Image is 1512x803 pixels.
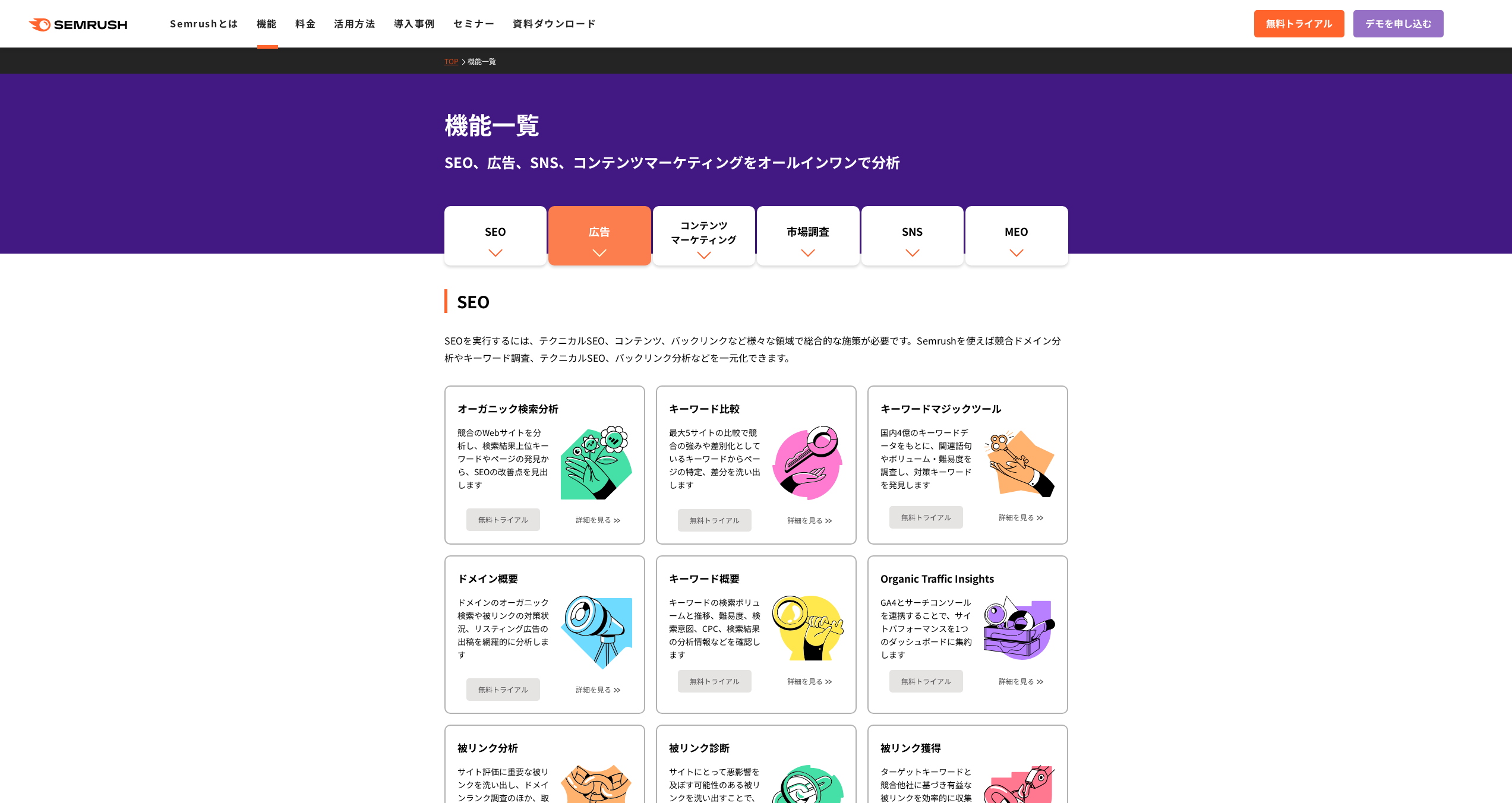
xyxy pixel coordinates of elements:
a: 料金 [295,16,316,30]
a: 詳細を見る [999,513,1034,521]
div: オーガニック検索分析 [457,401,632,416]
a: SEO [444,206,547,265]
a: デモを申し込む [1353,10,1444,37]
div: キーワード比較 [669,401,844,416]
a: 活用方法 [334,16,375,30]
div: SEO [444,289,1068,313]
a: 詳細を見る [787,516,823,524]
div: 最大5サイトの比較で競合の強みや差別化としているキーワードからページの特定、差分を洗い出します [669,426,760,500]
div: キーワード概要 [669,571,844,586]
a: 資料ダウンロード [513,16,596,30]
div: 国内4億のキーワードデータをもとに、関連語句やボリューム・難易度を調査し、対策キーワードを発見します [880,426,972,497]
div: 被リンク分析 [457,741,632,755]
div: SEO、広告、SNS、コンテンツマーケティングをオールインワンで分析 [444,151,1068,173]
div: 競合のWebサイトを分析し、検索結果上位キーワードやページの発見から、SEOの改善点を見出します [457,426,549,500]
div: GA4とサーチコンソールを連携することで、サイトパフォーマンスを1つのダッシュボードに集約します [880,596,972,661]
a: コンテンツマーケティング [653,206,756,265]
img: Organic Traffic Insights [984,596,1055,660]
div: SEO [450,224,541,244]
span: 無料トライアル [1266,16,1333,31]
div: 広告 [554,224,645,244]
a: 無料トライアル [466,678,540,701]
a: 無料トライアル [889,506,963,529]
a: 無料トライアル [678,670,752,693]
img: オーガニック検索分析 [561,426,632,500]
img: キーワード概要 [772,596,844,660]
div: コンテンツ マーケティング [659,218,750,246]
div: キーワードマジックツール [880,401,1055,416]
a: 無料トライアル [889,670,963,693]
div: ドメイン概要 [457,571,632,586]
div: ドメインのオーガニック検索や被リンクの対策状況、リスティング広告の出稿を網羅的に分析します [457,596,549,669]
div: 被リンク診断 [669,741,844,755]
div: SNS [867,224,958,244]
a: 市場調査 [757,206,860,265]
div: MEO [971,224,1062,244]
a: Semrushとは [170,16,238,30]
a: 無料トライアル [678,509,752,532]
a: SNS [861,206,964,265]
a: 機能一覧 [468,56,505,66]
a: MEO [965,206,1068,265]
span: デモを申し込む [1365,16,1432,31]
a: TOP [444,56,468,66]
div: 市場調査 [763,224,854,244]
h1: 機能一覧 [444,107,1068,142]
a: 詳細を見る [576,685,611,694]
div: Organic Traffic Insights [880,571,1055,586]
div: SEOを実行するには、テクニカルSEO、コンテンツ、バックリンクなど様々な領域で総合的な施策が必要です。Semrushを使えば競合ドメイン分析やキーワード調査、テクニカルSEO、バックリンク分析... [444,332,1068,366]
a: 詳細を見る [787,677,823,685]
a: 広告 [548,206,651,265]
a: 詳細を見る [576,516,611,524]
a: 詳細を見る [999,677,1034,685]
a: 機能 [257,16,277,30]
a: 無料トライアル [1254,10,1344,37]
a: 無料トライアル [466,508,540,531]
img: キーワードマジックツール [984,426,1055,497]
div: キーワードの検索ボリュームと推移、難易度、検索意図、CPC、検索結果の分析情報などを確認します [669,596,760,661]
img: ドメイン概要 [561,596,632,669]
a: 導入事例 [394,16,435,30]
a: セミナー [453,16,495,30]
div: 被リンク獲得 [880,741,1055,755]
img: キーワード比較 [772,426,842,500]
